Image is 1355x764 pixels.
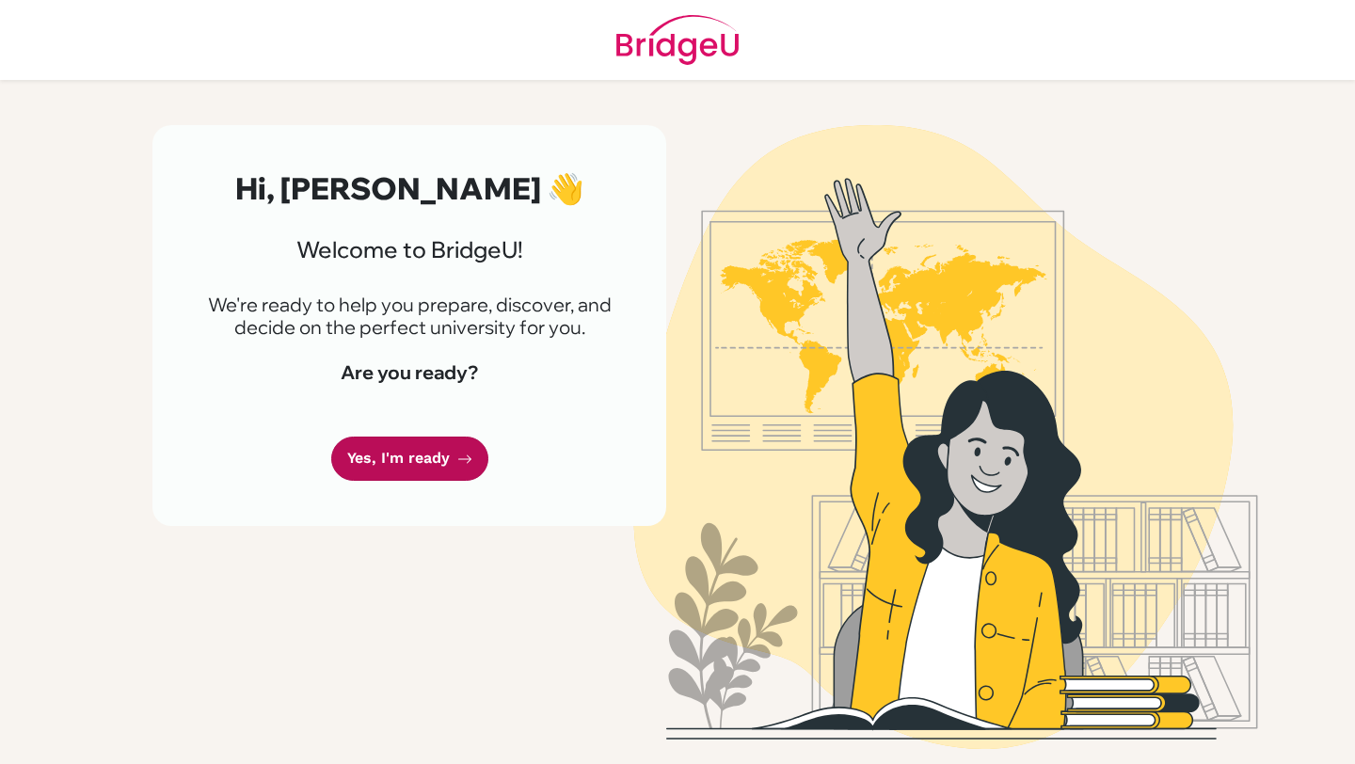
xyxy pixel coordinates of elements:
h4: Are you ready? [198,361,621,384]
p: We're ready to help you prepare, discover, and decide on the perfect university for you. [198,294,621,339]
h3: Welcome to BridgeU! [198,236,621,263]
h2: Hi, [PERSON_NAME] 👋 [198,170,621,206]
a: Yes, I'm ready [331,437,488,481]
